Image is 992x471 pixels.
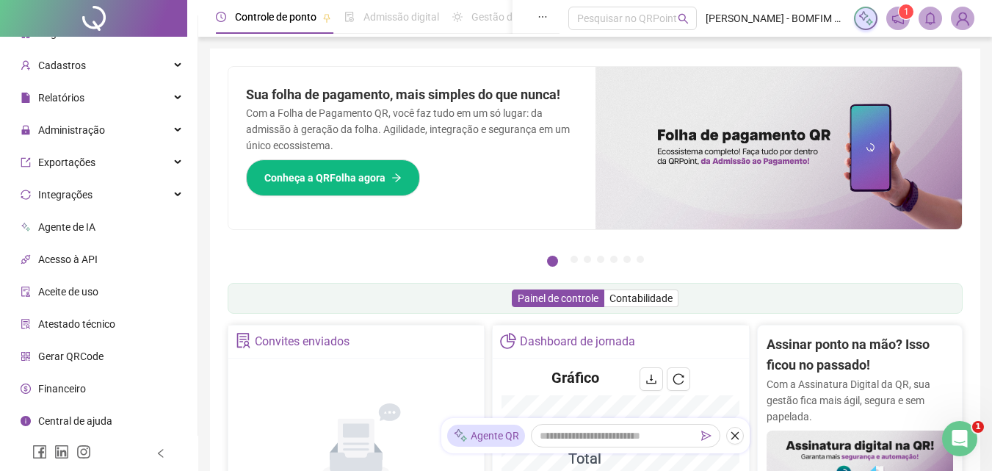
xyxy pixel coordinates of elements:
button: 2 [571,256,578,263]
button: Conheça a QRFolha agora [246,159,420,196]
h4: Gráfico [551,367,599,388]
span: Atestado técnico [38,318,115,330]
span: Painel de controle [518,292,598,304]
img: sparkle-icon.fc2bf0ac1784a2077858766a79e2daf3.svg [453,428,468,444]
h2: Assinar ponto na mão? Isso ficou no passado! [767,334,953,376]
span: sync [21,190,31,200]
span: solution [21,319,31,329]
span: Administração [38,124,105,136]
img: 1027 [952,7,974,29]
p: Com a Assinatura Digital da QR, sua gestão fica mais ágil, segura e sem papelada. [767,376,953,425]
iframe: Intercom live chat [942,421,977,456]
span: file-done [344,12,355,22]
span: Gestão de férias [471,11,546,23]
span: Contabilidade [609,292,673,304]
span: notification [891,12,905,25]
span: info-circle [21,416,31,426]
span: download [645,373,657,385]
div: Convites enviados [255,329,350,354]
span: api [21,254,31,265]
span: [PERSON_NAME] - BOMFIM CONTABILIDADE E AUDITORIA S/S EPP [706,10,845,26]
span: Cadastros [38,60,86,71]
span: pie-chart [500,333,515,348]
span: Exportações [38,157,95,168]
span: dollar [21,384,31,394]
span: Central de ajuda [38,415,112,427]
img: banner%2F8d14a306-6205-4263-8e5b-06e9a85ad873.png [595,67,963,229]
span: lock [21,125,31,135]
span: Relatórios [38,92,84,104]
button: 4 [597,256,604,263]
span: clock-circle [216,12,226,22]
span: left [156,448,166,459]
button: 5 [610,256,618,263]
div: Dashboard de jornada [520,329,635,354]
span: ellipsis [537,12,548,22]
span: file [21,93,31,103]
h2: Sua folha de pagamento, mais simples do que nunca! [246,85,578,105]
span: Conheça a QRFolha agora [264,170,385,186]
span: Agente de IA [38,221,95,233]
span: Financeiro [38,383,86,395]
span: Gerar QRCode [38,350,104,362]
span: Acesso à API [38,254,98,265]
span: sun [452,12,463,22]
span: export [21,157,31,168]
span: close [730,431,740,441]
span: search [678,13,689,24]
span: Integrações [38,189,93,201]
span: audit [21,287,31,297]
button: 3 [584,256,591,263]
span: linkedin [54,445,69,459]
span: bell [924,12,937,25]
span: Aceite de uso [38,286,98,298]
span: instagram [76,445,91,459]
button: 7 [637,256,644,263]
span: 1 [972,421,984,433]
p: Com a Folha de Pagamento QR, você faz tudo em um só lugar: da admissão à geração da folha. Agilid... [246,105,578,154]
span: arrow-right [391,173,402,183]
span: reload [673,373,684,385]
span: qrcode [21,351,31,362]
button: 6 [623,256,631,263]
button: 1 [547,256,558,267]
span: Controle de ponto [235,11,316,23]
span: pushpin [322,13,331,22]
img: sparkle-icon.fc2bf0ac1784a2077858766a79e2daf3.svg [858,10,874,26]
span: 1 [904,7,909,17]
span: facebook [32,445,47,459]
span: Admissão digital [363,11,439,23]
span: solution [236,333,251,348]
span: user-add [21,60,31,71]
sup: 1 [899,4,913,19]
div: Agente QR [447,425,525,447]
span: send [701,431,712,441]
